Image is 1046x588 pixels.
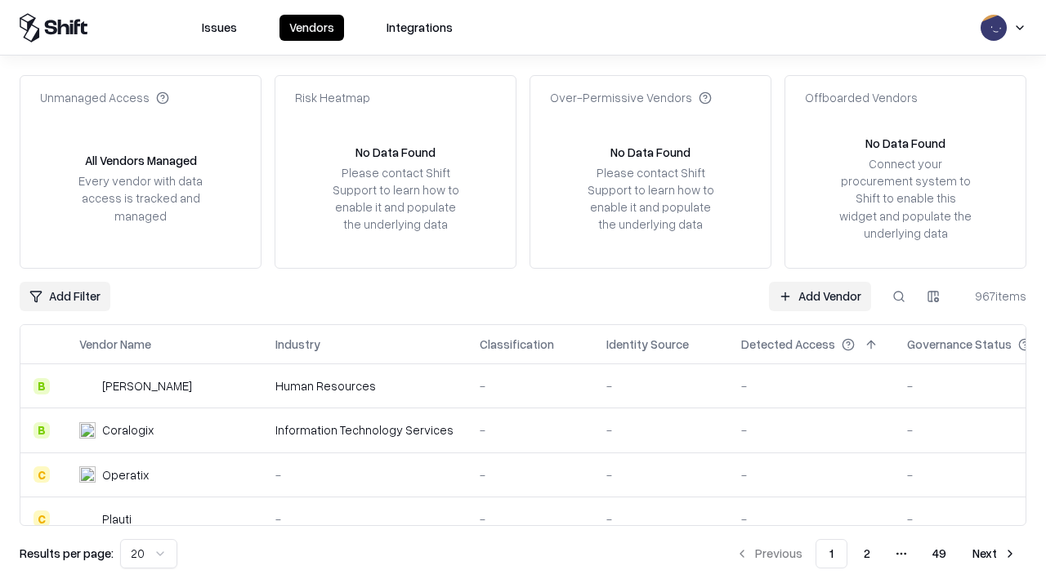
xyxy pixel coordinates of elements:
div: Over-Permissive Vendors [550,89,712,106]
div: No Data Found [865,135,945,152]
div: Industry [275,336,320,353]
div: Every vendor with data access is tracked and managed [73,172,208,224]
button: Vendors [279,15,344,41]
div: Identity Source [606,336,689,353]
div: B [34,422,50,439]
button: 49 [919,539,959,568]
div: - [275,466,454,483]
button: Add Filter [20,282,110,311]
div: Connect your procurement system to Shift to enable this widget and populate the underlying data [838,155,973,242]
div: Offboarded Vendors [805,89,918,106]
div: - [741,421,881,439]
button: Issues [192,15,247,41]
div: - [480,421,580,439]
div: C [34,510,50,527]
div: Governance Status [907,336,1012,353]
nav: pagination [726,539,1026,568]
div: No Data Found [355,144,436,161]
div: - [480,466,580,483]
div: - [741,377,881,394]
img: Deel [79,378,96,394]
div: - [606,510,715,528]
div: Information Technology Services [275,421,454,439]
div: - [480,510,580,528]
img: Operatix [79,466,96,483]
button: Integrations [377,15,463,41]
div: Please contact Shift Support to learn how to enable it and populate the underlying data [328,164,463,234]
div: B [34,378,50,394]
button: 1 [816,539,847,568]
img: Coralogix [79,422,96,439]
img: Plauti [79,510,96,527]
a: Add Vendor [769,282,871,311]
div: - [606,466,715,483]
button: 2 [851,539,883,568]
div: - [741,466,881,483]
div: Vendor Name [79,336,151,353]
div: Operatix [102,466,149,483]
div: C [34,466,50,483]
div: - [606,377,715,394]
div: - [741,510,881,528]
div: Classification [480,336,554,353]
div: Unmanaged Access [40,89,169,106]
div: 967 items [961,287,1026,305]
div: [PERSON_NAME] [102,377,192,394]
div: No Data Found [610,144,691,161]
div: Detected Access [741,336,835,353]
div: Plauti [102,510,132,528]
div: - [480,377,580,394]
div: Risk Heatmap [295,89,370,106]
button: Next [963,539,1026,568]
div: Please contact Shift Support to learn how to enable it and populate the underlying data [583,164,718,234]
div: Coralogix [102,421,154,439]
div: All Vendors Managed [85,152,197,169]
div: - [275,510,454,528]
p: Results per page: [20,545,114,562]
div: - [606,421,715,439]
div: Human Resources [275,377,454,394]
